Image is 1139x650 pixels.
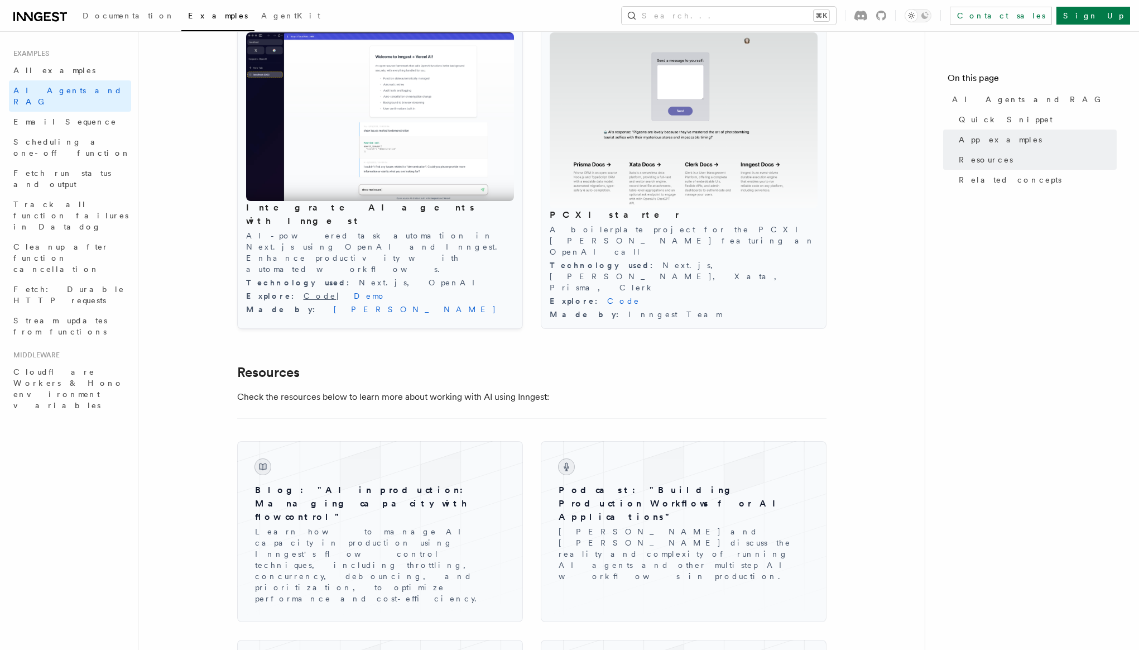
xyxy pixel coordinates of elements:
[550,260,818,293] div: Next.js, [PERSON_NAME], Xata, Prisma, Clerk
[954,170,1117,190] a: Related concepts
[246,278,359,287] span: Technology used :
[13,137,131,157] span: Scheduling a one-off function
[550,261,662,270] span: Technology used :
[261,11,320,20] span: AgentKit
[9,237,131,279] a: Cleanup after function cancellation
[954,109,1117,130] a: Quick Snippet
[83,11,175,20] span: Documentation
[246,450,514,613] a: Blog: "AI in production: Managing capacity with flow control"Learn how to manage AI capacity in p...
[246,32,514,201] img: Integrate AI agents with Inngest
[9,132,131,163] a: Scheduling a one-off function
[354,291,386,300] a: Demo
[550,309,818,320] div: Inngest Team
[948,89,1117,109] a: AI Agents and RAG
[13,367,123,410] span: Cloudflare Workers & Hono environment variables
[954,150,1117,170] a: Resources
[9,80,131,112] a: AI Agents and RAG
[13,66,95,75] span: All examples
[550,450,818,591] a: Podcast: "Building Production Workflows for AI Applications"[PERSON_NAME] and [PERSON_NAME] discu...
[9,279,131,310] a: Fetch: Durable HTTP requests
[950,7,1052,25] a: Contact sales
[76,3,181,30] a: Documentation
[550,224,818,257] p: A boilerplate project for the PCXI [PERSON_NAME] featuring an OpenAI call
[188,11,248,20] span: Examples
[905,9,931,22] button: Toggle dark mode
[959,134,1042,145] span: App examples
[607,297,640,305] a: Code
[550,208,818,222] h3: PCXI starter
[9,60,131,80] a: All examples
[237,365,300,380] a: Resources
[9,112,131,132] a: Email Sequence
[559,484,809,524] h3: Podcast: "Building Production Workflows for AI Applications"
[304,291,337,300] a: Code
[959,154,1013,165] span: Resources
[550,297,607,305] span: Explore :
[9,362,131,415] a: Cloudflare Workers & Hono environment variables
[181,3,254,31] a: Examples
[959,114,1053,125] span: Quick Snippet
[13,117,117,126] span: Email Sequence
[9,49,49,58] span: Examples
[9,351,60,360] span: Middleware
[954,130,1117,150] a: App examples
[1056,7,1130,25] a: Sign Up
[237,389,684,405] p: Check the resources below to learn more about working with AI using Inngest:
[959,174,1061,185] span: Related concepts
[13,169,111,189] span: Fetch run status and output
[9,310,131,342] a: Stream updates from functions
[246,290,514,302] div: |
[952,94,1107,105] span: AI Agents and RAG
[325,305,497,314] a: [PERSON_NAME]
[948,71,1117,89] h4: On this page
[550,32,818,209] img: PCXI starter
[13,242,109,274] span: Cleanup after function cancellation
[559,526,809,582] p: [PERSON_NAME] and [PERSON_NAME] discuss the reality and complexity of running AI agents and other...
[246,305,325,314] span: Made by :
[254,3,327,30] a: AgentKit
[255,484,505,524] h3: Blog: "AI in production: Managing capacity with flow control"
[246,291,304,300] span: Explore :
[246,201,514,228] h3: Integrate AI agents with Inngest
[622,7,836,25] button: Search...⌘K
[13,200,128,231] span: Track all function failures in Datadog
[255,526,505,604] p: Learn how to manage AI capacity in production using Inngest's flow control techniques, including ...
[814,10,829,21] kbd: ⌘K
[13,285,124,305] span: Fetch: Durable HTTP requests
[246,277,514,288] div: Next.js, OpenAI
[9,194,131,237] a: Track all function failures in Datadog
[13,86,122,106] span: AI Agents and RAG
[13,316,107,336] span: Stream updates from functions
[550,310,628,319] span: Made by :
[9,163,131,194] a: Fetch run status and output
[246,230,514,275] p: AI-powered task automation in Next.js using OpenAI and Inngest. Enhance productivity with automat...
